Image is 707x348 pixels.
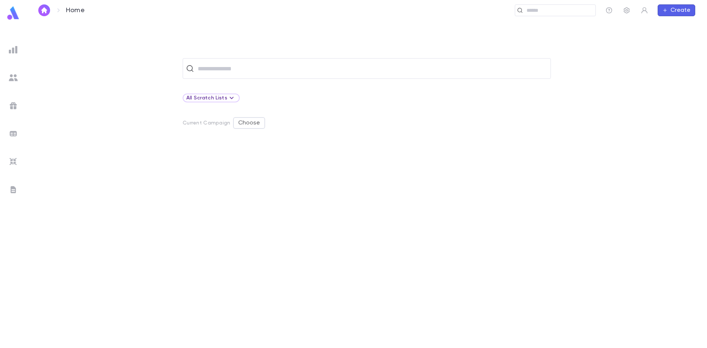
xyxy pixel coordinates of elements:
img: reports_grey.c525e4749d1bce6a11f5fe2a8de1b229.svg [9,45,18,54]
div: All Scratch Lists [183,94,240,102]
img: logo [6,6,21,20]
img: batches_grey.339ca447c9d9533ef1741baa751efc33.svg [9,129,18,138]
p: Current Campaign [183,120,230,126]
img: home_white.a664292cf8c1dea59945f0da9f25487c.svg [40,7,49,13]
button: Choose [233,117,265,129]
p: Home [66,6,85,14]
img: students_grey.60c7aba0da46da39d6d829b817ac14fc.svg [9,73,18,82]
img: campaigns_grey.99e729a5f7ee94e3726e6486bddda8f1.svg [9,101,18,110]
div: All Scratch Lists [186,94,236,102]
button: Create [658,4,695,16]
img: letters_grey.7941b92b52307dd3b8a917253454ce1c.svg [9,185,18,194]
img: imports_grey.530a8a0e642e233f2baf0ef88e8c9fcb.svg [9,157,18,166]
